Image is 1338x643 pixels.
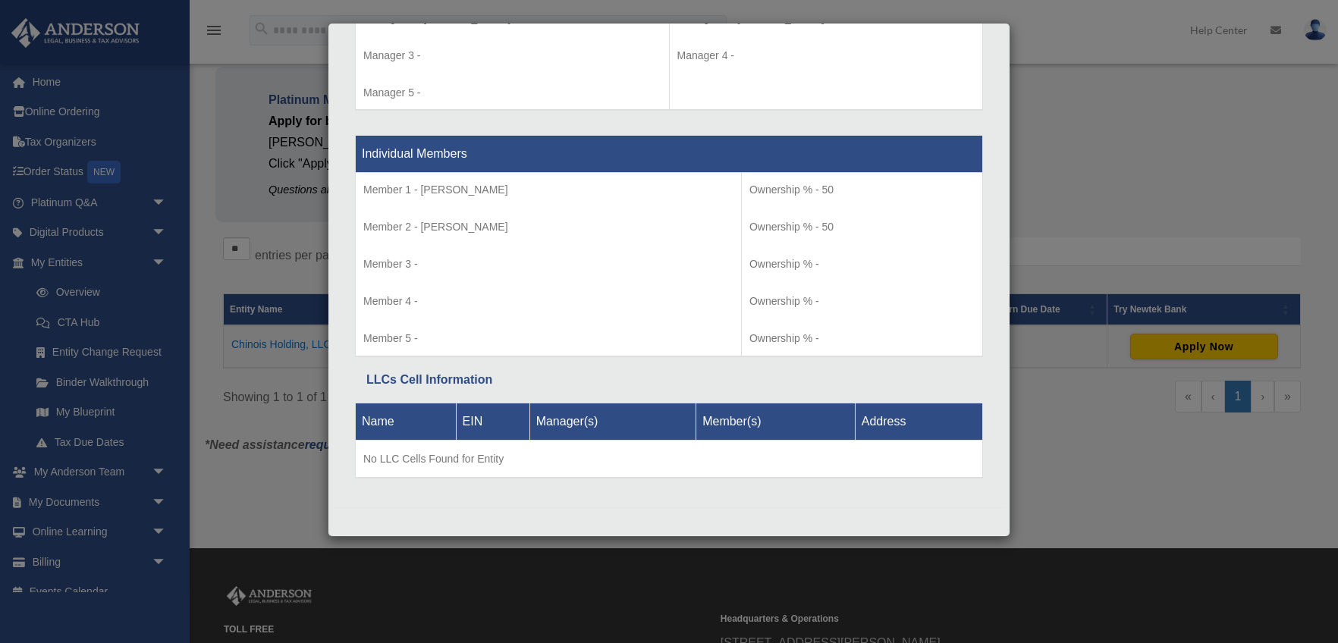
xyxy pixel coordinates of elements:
[749,255,975,274] p: Ownership % -
[363,180,733,199] p: Member 1 - [PERSON_NAME]
[696,403,856,440] th: Member(s)
[363,218,733,237] p: Member 2 - [PERSON_NAME]
[356,440,983,478] td: No LLC Cells Found for Entity
[363,46,661,65] p: Manager 3 -
[855,403,982,440] th: Address
[456,403,529,440] th: EIN
[529,403,696,440] th: Manager(s)
[749,292,975,311] p: Ownership % -
[356,136,983,173] th: Individual Members
[366,369,972,391] div: LLCs Cell Information
[749,218,975,237] p: Ownership % - 50
[749,329,975,348] p: Ownership % -
[749,180,975,199] p: Ownership % - 50
[363,255,733,274] p: Member 3 -
[363,83,661,102] p: Manager 5 -
[356,403,457,440] th: Name
[677,46,975,65] p: Manager 4 -
[363,292,733,311] p: Member 4 -
[363,329,733,348] p: Member 5 -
